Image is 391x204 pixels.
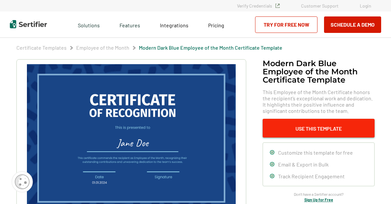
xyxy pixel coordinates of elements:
[294,191,344,197] span: Don’t have a Sertifier account?
[208,20,224,29] a: Pricing
[263,59,375,84] h1: Modern Dark Blue Employee of the Month Certificate Template
[360,3,371,9] a: Login
[15,174,30,189] img: Cookie Popup Icon
[304,197,333,202] a: Sign Up for Free
[160,20,188,29] a: Integrations
[10,20,47,28] img: Sertifier | Digital Credentialing Platform
[160,22,188,28] span: Integrations
[278,149,353,156] span: Customize this template for free
[263,89,375,114] span: This Employee of the Month Certificate honors the recipient’s exceptional work and dedication. It...
[255,16,317,33] a: Try for Free Now
[324,16,381,33] button: Schedule a Demo
[208,22,224,28] span: Pricing
[278,173,345,179] span: Track Recipient Engagement
[119,20,140,29] span: Features
[275,4,280,8] img: Verified
[237,3,280,9] a: Verify Credentials
[139,44,282,51] a: Modern Dark Blue Employee of the Month Certificate Template
[16,44,67,51] a: Certificate Templates
[78,20,100,29] span: Solutions
[278,161,329,167] span: Email & Export in Bulk
[263,119,375,138] button: Use This Template
[301,3,338,9] a: Customer Support
[76,44,129,51] a: Employee of the Month
[16,44,282,51] div: Breadcrumb
[358,172,391,204] iframe: Chat Widget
